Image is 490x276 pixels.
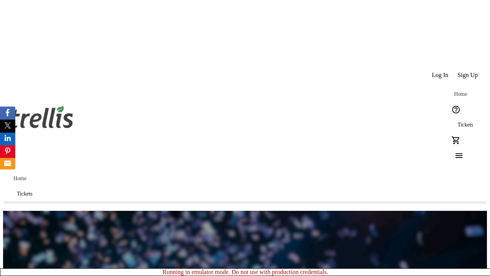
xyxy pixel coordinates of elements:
span: Home [13,176,26,182]
button: Sign Up [453,67,482,83]
span: Tickets [17,191,33,197]
button: Log In [427,67,453,83]
span: Log In [432,72,448,79]
span: Tickets [457,122,473,128]
a: Tickets [8,186,42,202]
button: Help [448,102,464,117]
a: Home [448,87,473,102]
a: Tickets [448,117,482,133]
span: Home [454,91,467,97]
img: Orient E2E Organization NhkM6zau5M's Logo [8,97,76,136]
button: Menu [448,148,464,163]
button: Cart [448,133,464,148]
a: Home [8,171,32,186]
span: Sign Up [457,72,478,79]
